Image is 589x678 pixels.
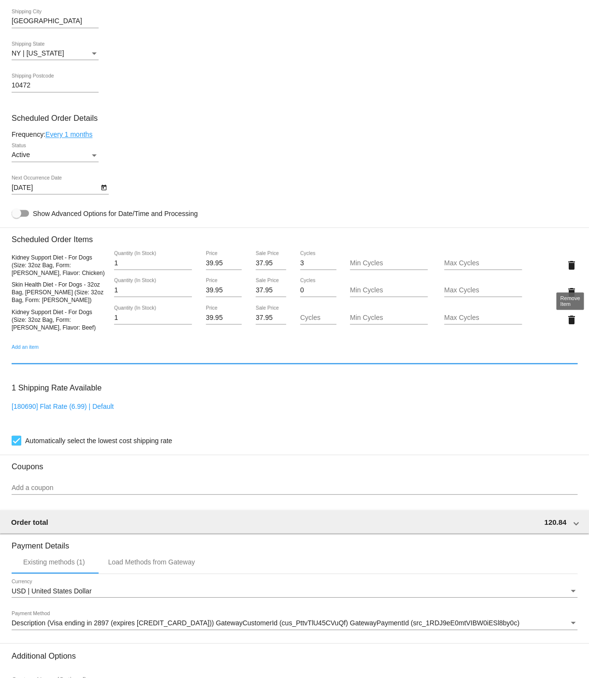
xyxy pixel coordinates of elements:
a: [180690] Flat Rate (6.99) | Default [12,402,114,410]
mat-select: Shipping State [12,50,99,58]
span: Kidney Support Diet - For Dogs (Size: 32oz Bag, Form: [PERSON_NAME], Flavor: Beef) [12,308,96,331]
input: Sale Price [256,259,286,267]
h3: Payment Details [12,534,577,550]
mat-select: Payment Method [12,619,577,627]
input: Max Cycles [444,286,522,294]
input: Add an item [12,353,577,361]
h3: 1 Shipping Rate Available [12,377,101,398]
input: Price [206,286,242,294]
input: Max Cycles [444,314,522,321]
span: NY | [US_STATE] [12,49,64,57]
a: Every 1 months [45,130,92,138]
div: Existing methods (1) [23,558,85,565]
input: Quantity (In Stock) [114,259,192,267]
input: Shipping City [12,17,99,25]
mat-icon: delete [566,286,577,298]
input: Min Cycles [350,286,428,294]
span: Description (Visa ending in 2897 (expires [CREDIT_CARD_DATA])) GatewayCustomerId (cus_PttvTlU45CV... [12,619,519,626]
input: Price [206,314,242,321]
span: USD | United States Dollar [12,587,91,594]
input: Max Cycles [444,259,522,267]
div: Frequency: [12,130,577,138]
input: Min Cycles [350,314,428,321]
h3: Coupons [12,454,577,471]
input: Min Cycles [350,259,428,267]
input: Shipping Postcode [12,82,99,89]
span: Automatically select the lowest cost shipping rate [25,434,172,446]
div: Load Methods from Gateway [108,558,195,565]
input: Cycles [300,314,336,321]
input: Sale Price [256,286,286,294]
input: Quantity (In Stock) [114,286,192,294]
mat-select: Currency [12,587,577,595]
mat-icon: delete [566,259,577,271]
h3: Scheduled Order Details [12,114,577,123]
h3: Additional Options [12,651,577,660]
h3: Scheduled Order Items [12,227,577,244]
span: Skin Health Diet - For Dogs - 32oz Bag, [PERSON_NAME] (Size: 32oz Bag, Form: [PERSON_NAME]) [12,281,103,303]
input: Sale Price [256,314,286,321]
input: Quantity (In Stock) [114,314,192,321]
mat-select: Status [12,151,99,159]
span: 120.84 [544,518,566,526]
span: Show Advanced Options for Date/Time and Processing [33,208,198,218]
input: Next Occurrence Date [12,184,99,191]
input: Cycles [300,286,336,294]
input: Cycles [300,259,336,267]
span: Order total [11,518,48,526]
button: Open calendar [99,182,109,192]
mat-icon: delete [566,314,577,325]
span: Kidney Support Diet - For Dogs (Size: 32oz Bag, Form: [PERSON_NAME], Flavor: Chicken) [12,254,105,276]
input: Add a coupon [12,484,577,491]
span: Active [12,151,30,159]
input: Price [206,259,242,267]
